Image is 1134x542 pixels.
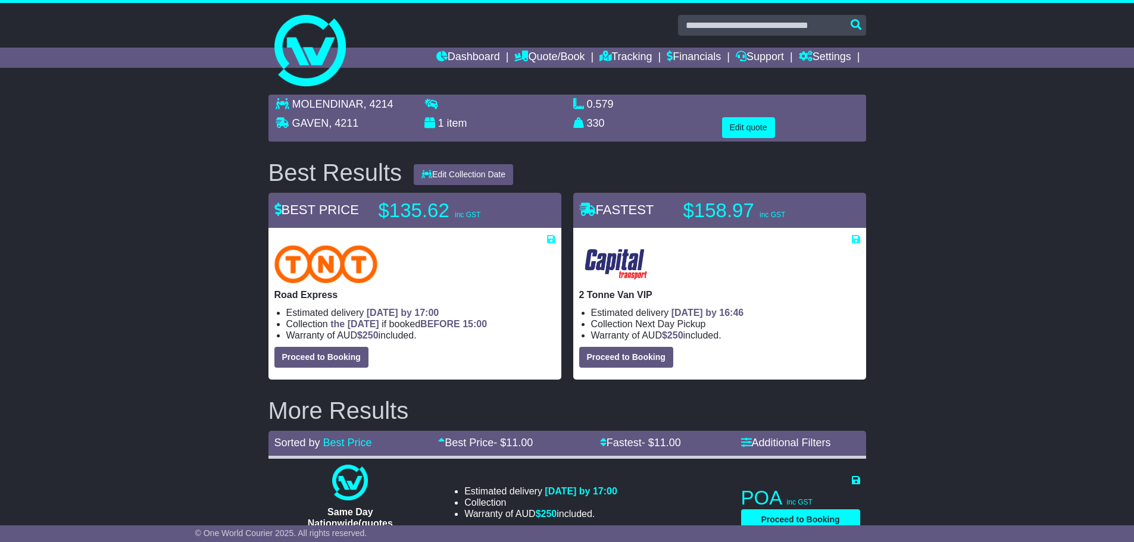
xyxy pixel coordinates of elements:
[286,307,555,318] li: Estimated delivery
[600,437,681,449] a: Fastest- $11.00
[536,509,557,519] span: $
[329,117,358,129] span: , 4211
[455,211,480,219] span: inc GST
[587,117,605,129] span: 330
[330,319,487,329] span: if booked
[367,308,439,318] span: [DATE] by 17:00
[195,528,367,538] span: © One World Courier 2025. All rights reserved.
[683,199,832,223] p: $158.97
[741,509,860,530] button: Proceed to Booking
[464,485,617,497] li: Estimated delivery
[363,330,379,340] span: 250
[332,465,368,500] img: One World Courier: Same Day Nationwide(quotes take 0.5-1 hour)
[438,437,533,449] a: Best Price- $11.00
[662,330,683,340] span: $
[741,486,860,510] p: POA
[741,437,831,449] a: Additional Filters
[541,509,557,519] span: 250
[667,48,721,68] a: Financials
[420,319,460,329] span: BEFORE
[357,330,379,340] span: $
[464,497,617,508] li: Collection
[671,308,744,318] span: [DATE] by 16:46
[514,48,585,68] a: Quote/Book
[579,289,860,300] p: 2 Tonne Van VIP
[591,318,860,330] li: Collection
[379,199,527,223] p: $135.62
[579,245,654,283] img: CapitalTransport: 2 Tonne Van VIP
[274,437,320,449] span: Sorted by
[438,117,444,129] span: 1
[579,202,654,217] span: FASTEST
[591,330,860,341] li: Warranty of AUD included.
[587,98,614,110] span: 0.579
[274,202,359,217] span: BEST PRICE
[286,318,555,330] li: Collection
[635,319,705,329] span: Next Day Pickup
[308,507,393,540] span: Same Day Nationwide(quotes take 0.5-1 hour)
[799,48,851,68] a: Settings
[654,437,681,449] span: 11.00
[506,437,533,449] span: 11.00
[787,498,813,506] span: inc GST
[274,289,555,300] p: Road Express
[330,319,379,329] span: the [DATE]
[599,48,652,68] a: Tracking
[364,98,393,110] span: , 4214
[447,117,467,129] span: item
[493,437,533,449] span: - $
[736,48,784,68] a: Support
[286,330,555,341] li: Warranty of AUD included.
[760,211,785,219] span: inc GST
[642,437,681,449] span: - $
[292,117,329,129] span: GAVEN
[545,486,617,496] span: [DATE] by 17:00
[274,347,368,368] button: Proceed to Booking
[722,117,775,138] button: Edit quote
[292,98,364,110] span: MOLENDINAR
[414,164,513,185] button: Edit Collection Date
[464,508,617,519] li: Warranty of AUD included.
[436,48,500,68] a: Dashboard
[274,245,378,283] img: TNT Domestic: Road Express
[323,437,372,449] a: Best Price
[463,319,487,329] span: 15:00
[263,159,408,186] div: Best Results
[667,330,683,340] span: 250
[268,397,866,424] h2: More Results
[591,307,860,318] li: Estimated delivery
[579,347,673,368] button: Proceed to Booking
